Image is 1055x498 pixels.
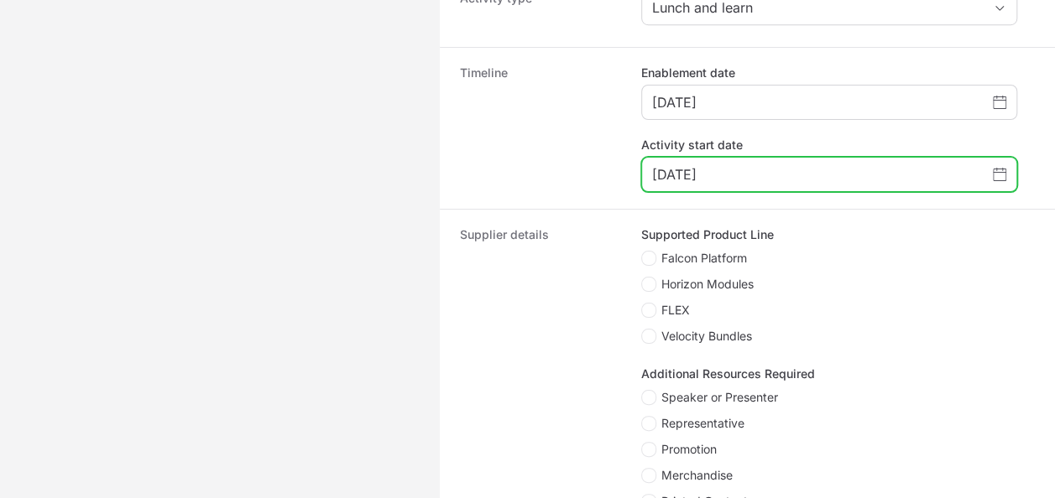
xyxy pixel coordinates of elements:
legend: Additional Resources Required [641,366,815,382]
span: Merchandise [661,467,733,484]
legend: Supported Product Line [641,226,774,243]
div: Change date, November 28, 2025 [993,164,1006,184]
label: Activity start date [641,137,743,153]
span: Falcon Platform [661,250,747,267]
span: Horizon Modules [661,276,754,293]
span: Promotion [661,441,717,458]
span: FLEX [661,302,690,319]
span: Representative [661,415,744,432]
label: Enablement date [641,65,735,81]
dt: Timeline [460,65,621,192]
span: Velocity Bundles [661,328,752,345]
span: Speaker or Presenter [661,389,778,406]
div: Change date, November 28, 2025 [993,92,1006,112]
